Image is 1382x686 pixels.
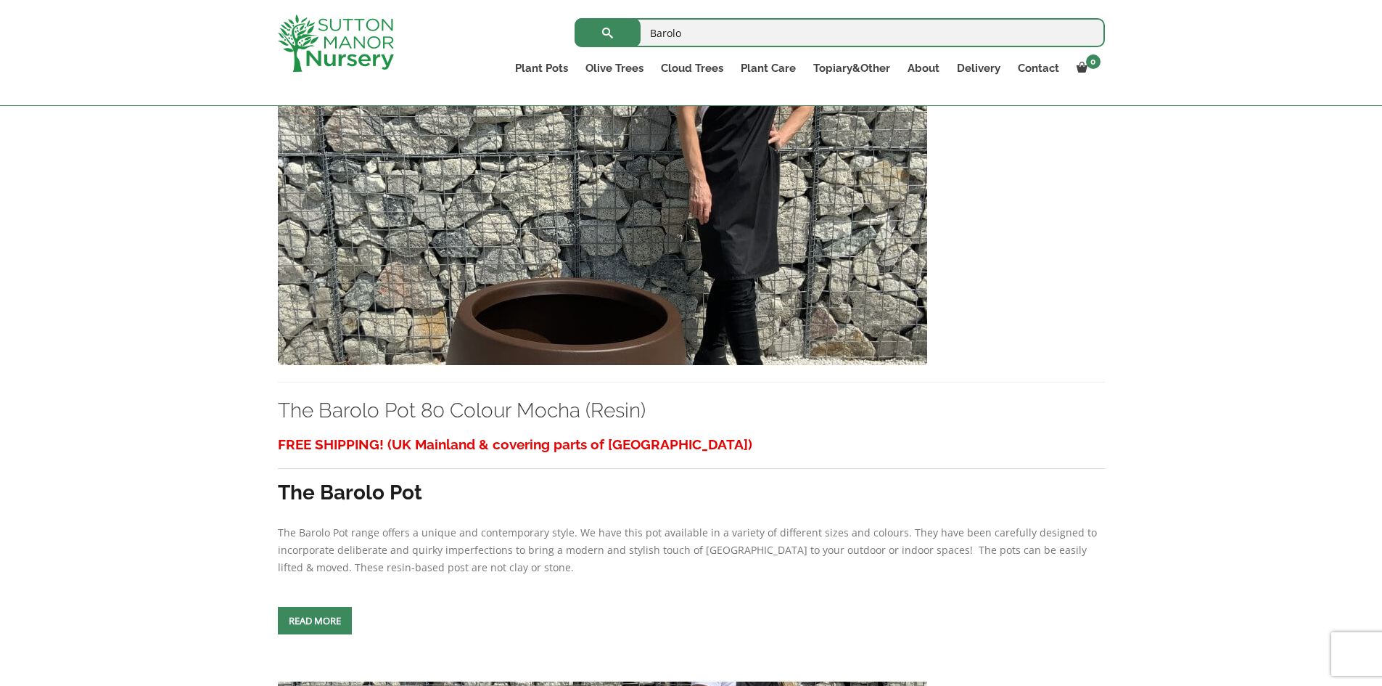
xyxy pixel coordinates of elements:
[278,201,927,215] a: The Barolo Pot 80 Colour Mocha (Resin)
[652,58,732,78] a: Cloud Trees
[1068,58,1105,78] a: 0
[278,481,422,505] strong: The Barolo Pot
[278,607,352,634] a: Read more
[899,58,948,78] a: About
[948,58,1009,78] a: Delivery
[278,53,927,365] img: The Barolo Pot 80 Colour Mocha (Resin) - IMG 3721
[278,431,1105,576] div: The Barolo Pot range offers a unique and contemporary style. We have this pot available in a vari...
[575,18,1105,47] input: Search...
[1086,54,1101,69] span: 0
[506,58,577,78] a: Plant Pots
[278,399,646,422] a: The Barolo Pot 80 Colour Mocha (Resin)
[278,431,1105,458] h3: FREE SHIPPING! (UK Mainland & covering parts of [GEOGRAPHIC_DATA])
[805,58,899,78] a: Topiary&Other
[1009,58,1068,78] a: Contact
[732,58,805,78] a: Plant Care
[577,58,652,78] a: Olive Trees
[278,15,394,72] img: logo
